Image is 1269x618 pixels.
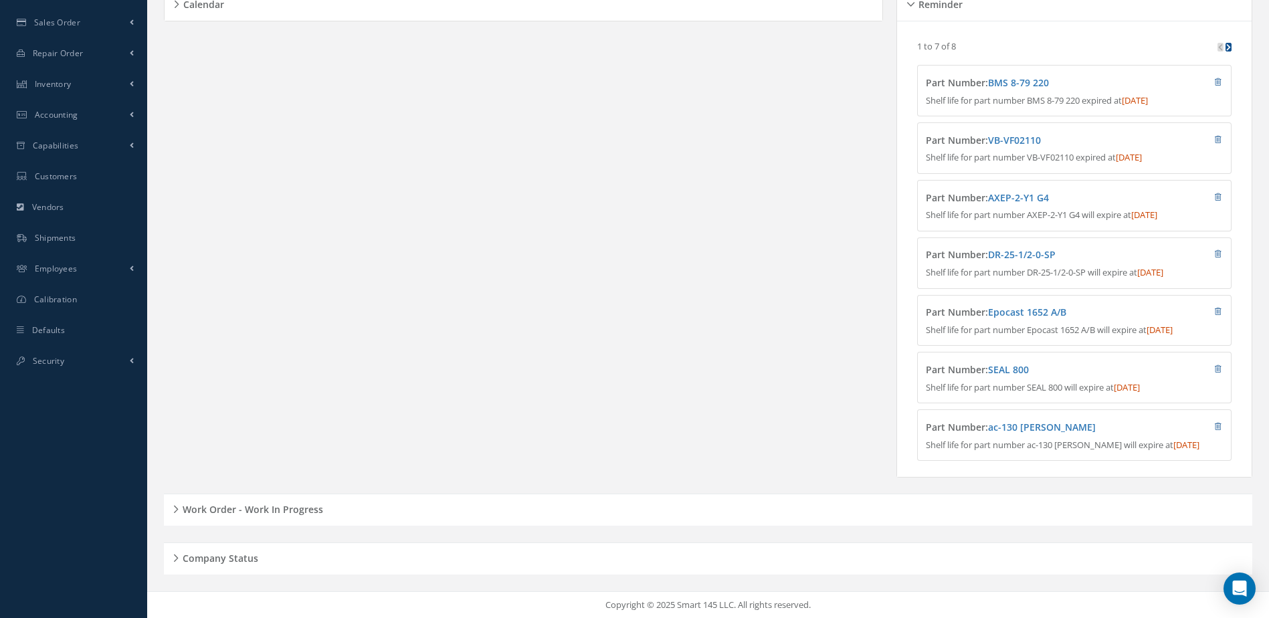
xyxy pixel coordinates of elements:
[1122,94,1148,106] span: [DATE]
[926,365,1143,376] h4: Part Number
[1137,266,1163,278] span: [DATE]
[988,134,1041,146] a: VB-VF02110
[985,76,1049,89] span: :
[985,421,1096,433] span: :
[985,363,1029,376] span: :
[988,306,1066,318] a: Epocast 1652 A/B
[926,307,1143,318] h4: Part Number
[1147,324,1173,336] span: [DATE]
[1173,439,1199,451] span: [DATE]
[32,324,65,336] span: Defaults
[1224,573,1256,605] div: Open Intercom Messenger
[33,140,79,151] span: Capabilities
[926,324,1222,337] p: Shelf life for part number Epocast 1652 A/B will expire at
[179,500,323,516] h5: Work Order - Work In Progress
[926,151,1222,165] p: Shelf life for part number VB-VF02110 expired at
[33,47,84,59] span: Repair Order
[926,193,1143,204] h4: Part Number
[988,248,1056,261] a: DR-25-1/2-0-SP
[1131,209,1157,221] span: [DATE]
[35,171,78,182] span: Customers
[926,249,1143,261] h4: Part Number
[985,191,1049,204] span: :
[985,248,1056,261] span: :
[161,599,1256,612] div: Copyright © 2025 Smart 145 LLC. All rights reserved.
[926,209,1222,222] p: Shelf life for part number AXEP-2-Y1 G4 will expire at
[926,266,1222,280] p: Shelf life for part number DR-25-1/2-0-SP will expire at
[179,548,258,564] h5: Company Status
[926,94,1222,108] p: Shelf life for part number BMS 8-79 220 expired at
[926,78,1143,89] h4: Part Number
[34,294,77,305] span: Calibration
[926,439,1222,452] p: Shelf life for part number ac-130 [PERSON_NAME] will expire at
[985,306,1066,318] span: :
[33,355,64,367] span: Security
[34,17,80,28] span: Sales Order
[35,78,72,90] span: Inventory
[926,422,1143,433] h4: Part Number
[917,40,956,52] p: 1 to 7 of 8
[988,191,1049,204] a: AXEP-2-Y1 G4
[988,421,1096,433] a: ac-130 [PERSON_NAME]
[926,381,1222,395] p: Shelf life for part number SEAL 800 will expire at
[35,109,78,120] span: Accounting
[926,135,1143,146] h4: Part Number
[35,263,78,274] span: Employees
[32,201,64,213] span: Vendors
[35,232,76,243] span: Shipments
[988,76,1049,89] a: BMS 8-79 220
[988,363,1029,376] a: SEAL 800
[1114,381,1140,393] span: [DATE]
[985,134,1041,146] span: :
[1116,151,1142,163] span: [DATE]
